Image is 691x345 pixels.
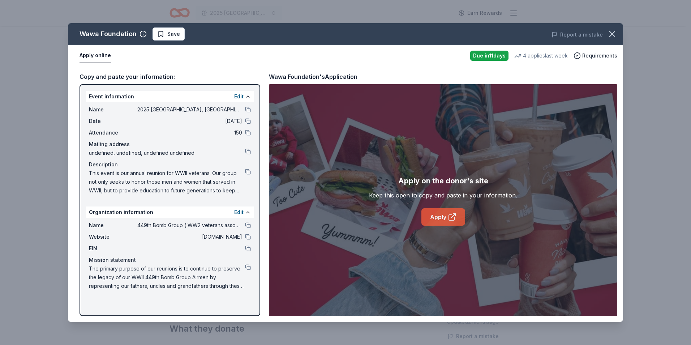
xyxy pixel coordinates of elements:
[89,264,245,290] span: The primary purpose of our reunions is to continue to preserve the legacy of our WWII 449th Bomb ...
[137,128,242,137] span: 150
[89,128,137,137] span: Attendance
[89,149,245,157] span: undefined, undefined, undefined undefined
[89,256,251,264] div: Mission statement
[514,51,568,60] div: 4 applies last week
[167,30,180,38] span: Save
[269,72,357,81] div: Wawa Foundation's Application
[137,105,242,114] span: 2025 [GEOGRAPHIC_DATA], [GEOGRAPHIC_DATA] 449th Bomb Group WWII Reunion
[137,117,242,125] span: [DATE]
[89,233,137,241] span: Website
[89,140,251,149] div: Mailing address
[551,30,603,39] button: Report a mistake
[86,91,254,102] div: Event information
[369,191,517,200] div: Keep this open to copy and paste in your information.
[89,117,137,125] span: Date
[574,51,617,60] button: Requirements
[234,208,244,217] button: Edit
[89,244,137,253] span: EIN
[80,28,137,40] div: Wawa Foundation
[153,27,185,41] button: Save
[398,175,488,187] div: Apply on the donor's site
[89,221,137,230] span: Name
[137,233,242,241] span: [DOMAIN_NAME]
[137,221,242,230] span: 449th Bomb Group ( WW2 veterans association)
[80,72,260,81] div: Copy and paste your information:
[89,169,245,195] span: This event is our annual reunion for WWII veterans. Our group not only seeks to honor those men a...
[234,92,244,101] button: Edit
[582,51,617,60] span: Requirements
[421,208,465,226] a: Apply
[89,160,251,169] div: Description
[86,206,254,218] div: Organization information
[80,48,111,63] button: Apply online
[470,51,508,61] div: Due in 11 days
[89,105,137,114] span: Name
